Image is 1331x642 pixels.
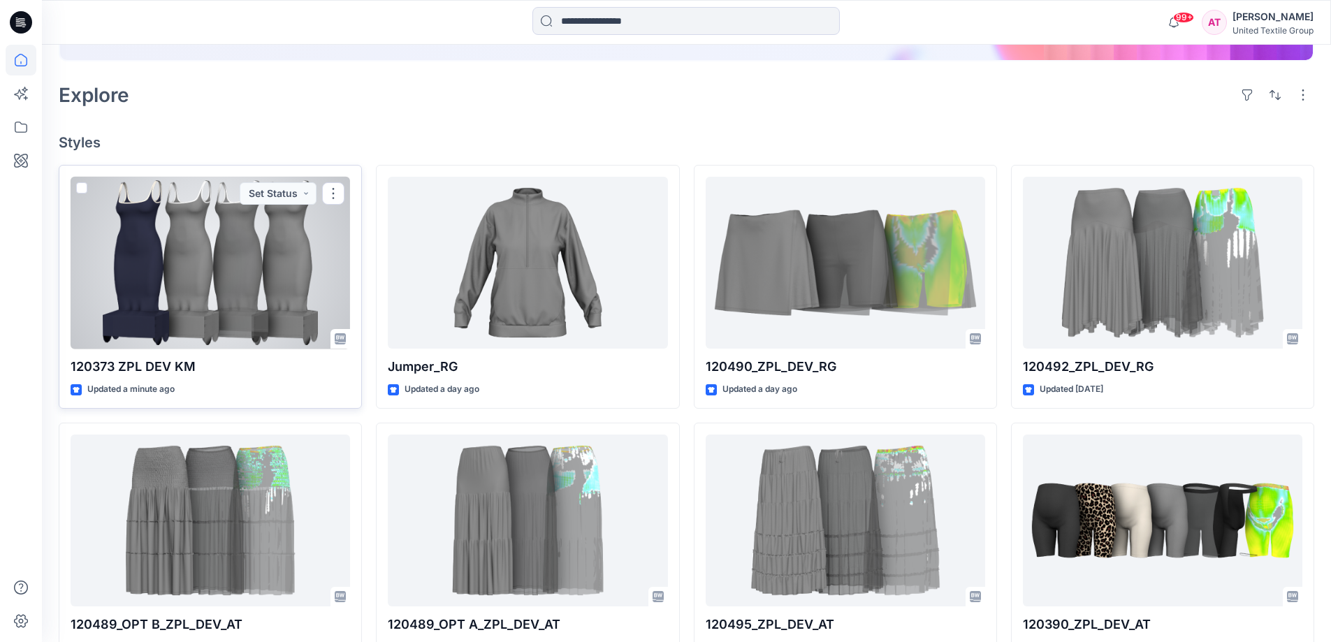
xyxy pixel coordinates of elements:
[1202,10,1227,35] div: AT
[87,382,175,397] p: Updated a minute ago
[1023,615,1302,634] p: 120390_ZPL_DEV_AT
[1040,382,1103,397] p: Updated [DATE]
[388,177,667,349] a: Jumper_RG
[388,615,667,634] p: 120489_OPT A_ZPL_DEV_AT
[706,615,985,634] p: 120495_ZPL_DEV_AT
[1023,435,1302,607] a: 120390_ZPL_DEV_AT
[722,382,797,397] p: Updated a day ago
[1232,8,1314,25] div: [PERSON_NAME]
[71,615,350,634] p: 120489_OPT B_ZPL_DEV_AT
[388,357,667,377] p: Jumper_RG
[1023,177,1302,349] a: 120492_ZPL_DEV_RG
[59,84,129,106] h2: Explore
[388,435,667,607] a: 120489_OPT A_ZPL_DEV_AT
[71,357,350,377] p: 120373 ZPL DEV KM
[405,382,479,397] p: Updated a day ago
[59,134,1314,151] h4: Styles
[71,177,350,349] a: 120373 ZPL DEV KM
[706,435,985,607] a: 120495_ZPL_DEV_AT
[1173,12,1194,23] span: 99+
[1023,357,1302,377] p: 120492_ZPL_DEV_RG
[706,177,985,349] a: 120490_ZPL_DEV_RG
[706,357,985,377] p: 120490_ZPL_DEV_RG
[71,435,350,607] a: 120489_OPT B_ZPL_DEV_AT
[1232,25,1314,36] div: United Textile Group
